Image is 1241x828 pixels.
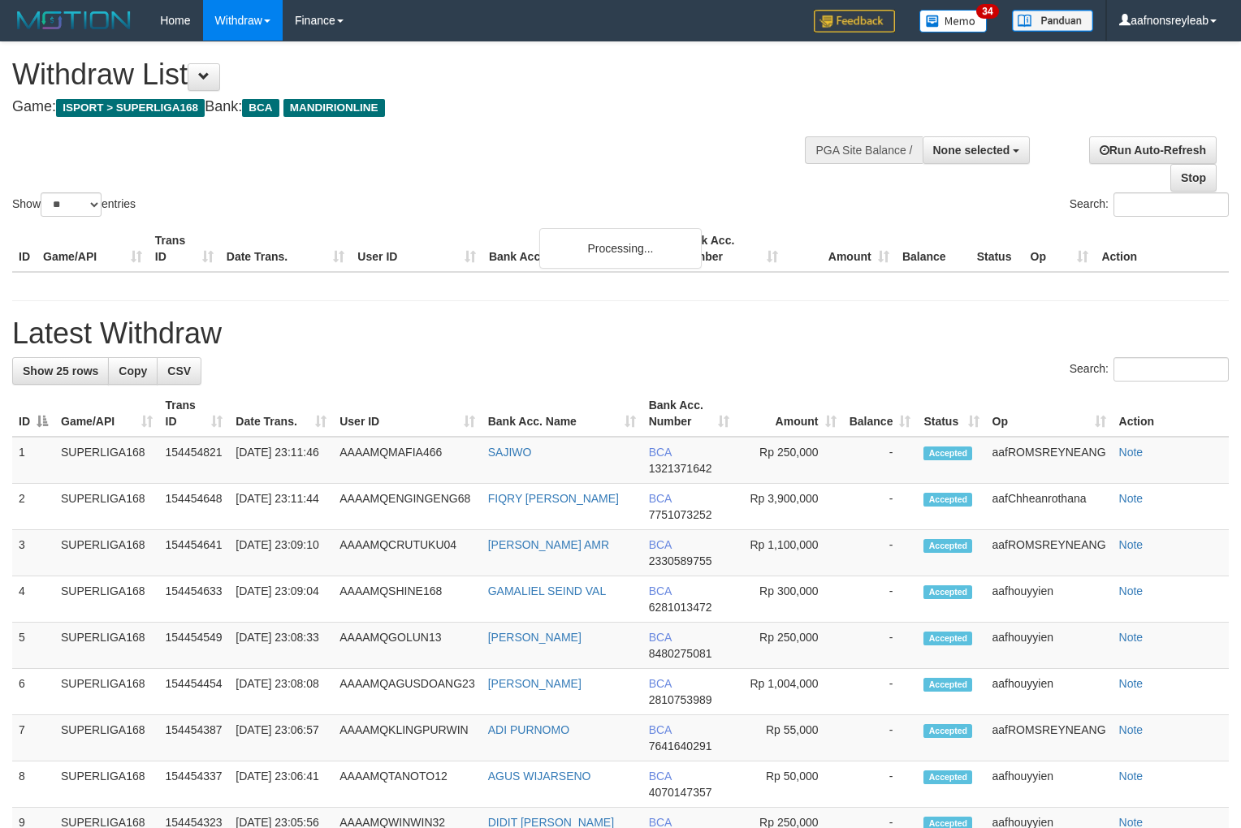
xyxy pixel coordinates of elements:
[159,715,230,761] td: 154454387
[843,437,918,484] td: -
[333,623,482,669] td: AAAAMQGOLUN13
[539,228,702,269] div: Processing...
[649,462,712,475] span: Copy 1321371642 to clipboard
[119,364,147,377] span: Copy
[843,530,918,576] td: -
[736,715,843,761] td: Rp 55,000
[488,770,591,783] a: AGUS WIJARSENO
[923,678,972,692] span: Accepted
[220,226,352,272] th: Date Trans.
[12,8,136,32] img: MOTION_logo.png
[12,226,37,272] th: ID
[149,226,220,272] th: Trans ID
[1119,538,1144,551] a: Note
[12,437,54,484] td: 1
[986,390,1113,437] th: Op: activate to sort column ascending
[1024,226,1096,272] th: Op
[649,554,712,567] span: Copy 2330589755 to clipboard
[229,715,333,761] td: [DATE] 23:06:57
[41,192,102,217] select: Showentries
[649,508,712,521] span: Copy 7751073252 to clipboard
[488,446,532,459] a: SAJIWO
[986,437,1113,484] td: aafROMSREYNEANG
[333,576,482,623] td: AAAAMQSHINE168
[12,58,811,91] h1: Withdraw List
[649,584,672,597] span: BCA
[12,192,136,217] label: Show entries
[159,530,230,576] td: 154454641
[12,99,811,115] h4: Game: Bank:
[649,631,672,644] span: BCA
[1012,10,1093,32] img: panduan.png
[843,669,918,715] td: -
[649,647,712,660] span: Copy 8480275081 to clipboard
[54,484,159,530] td: SUPERLIGA168
[482,390,642,437] th: Bank Acc. Name: activate to sort column ascending
[923,539,972,553] span: Accepted
[986,623,1113,669] td: aafhouyyien
[814,10,895,32] img: Feedback.jpg
[642,390,736,437] th: Bank Acc. Number: activate to sort column ascending
[923,446,972,460] span: Accepted
[488,631,582,644] a: [PERSON_NAME]
[649,601,712,614] span: Copy 6281013472 to clipboard
[333,761,482,808] td: AAAAMQTANOTO12
[12,623,54,669] td: 5
[986,669,1113,715] td: aafhouyyien
[54,530,159,576] td: SUPERLIGA168
[923,632,972,645] span: Accepted
[1119,677,1144,690] a: Note
[736,576,843,623] td: Rp 300,000
[229,530,333,576] td: [DATE] 23:09:10
[488,492,619,505] a: FIQRY [PERSON_NAME]
[736,437,843,484] td: Rp 250,000
[54,715,159,761] td: SUPERLIGA168
[1070,357,1229,382] label: Search:
[488,677,582,690] a: [PERSON_NAME]
[843,623,918,669] td: -
[333,484,482,530] td: AAAAMQENGINGENG68
[37,226,149,272] th: Game/API
[333,390,482,437] th: User ID: activate to sort column ascending
[12,715,54,761] td: 7
[333,437,482,484] td: AAAAMQMAFIA466
[54,437,159,484] td: SUPERLIGA168
[333,530,482,576] td: AAAAMQCRUTUKU04
[167,364,191,377] span: CSV
[283,99,385,117] span: MANDIRIONLINE
[649,693,712,706] span: Copy 2810753989 to clipboard
[1119,584,1144,597] a: Note
[229,669,333,715] td: [DATE] 23:08:08
[649,446,672,459] span: BCA
[54,576,159,623] td: SUPERLIGA168
[229,576,333,623] td: [DATE] 23:09:04
[1113,390,1229,437] th: Action
[736,484,843,530] td: Rp 3,900,000
[805,136,922,164] div: PGA Site Balance /
[1119,770,1144,783] a: Note
[736,761,843,808] td: Rp 50,000
[1113,357,1229,382] input: Search:
[229,623,333,669] td: [DATE] 23:08:33
[488,538,609,551] a: [PERSON_NAME] AMR
[12,669,54,715] td: 6
[159,576,230,623] td: 154454633
[1070,192,1229,217] label: Search:
[159,669,230,715] td: 154454454
[1119,723,1144,736] a: Note
[12,317,1229,350] h1: Latest Withdraw
[933,144,1010,157] span: None selected
[843,761,918,808] td: -
[159,623,230,669] td: 154454549
[54,669,159,715] td: SUPERLIGA168
[986,761,1113,808] td: aafhouyyien
[736,669,843,715] td: Rp 1,004,000
[157,357,201,385] a: CSV
[986,484,1113,530] td: aafChheanrothana
[649,677,672,690] span: BCA
[843,576,918,623] td: -
[896,226,971,272] th: Balance
[333,715,482,761] td: AAAAMQKLINGPURWIN
[923,136,1031,164] button: None selected
[229,761,333,808] td: [DATE] 23:06:41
